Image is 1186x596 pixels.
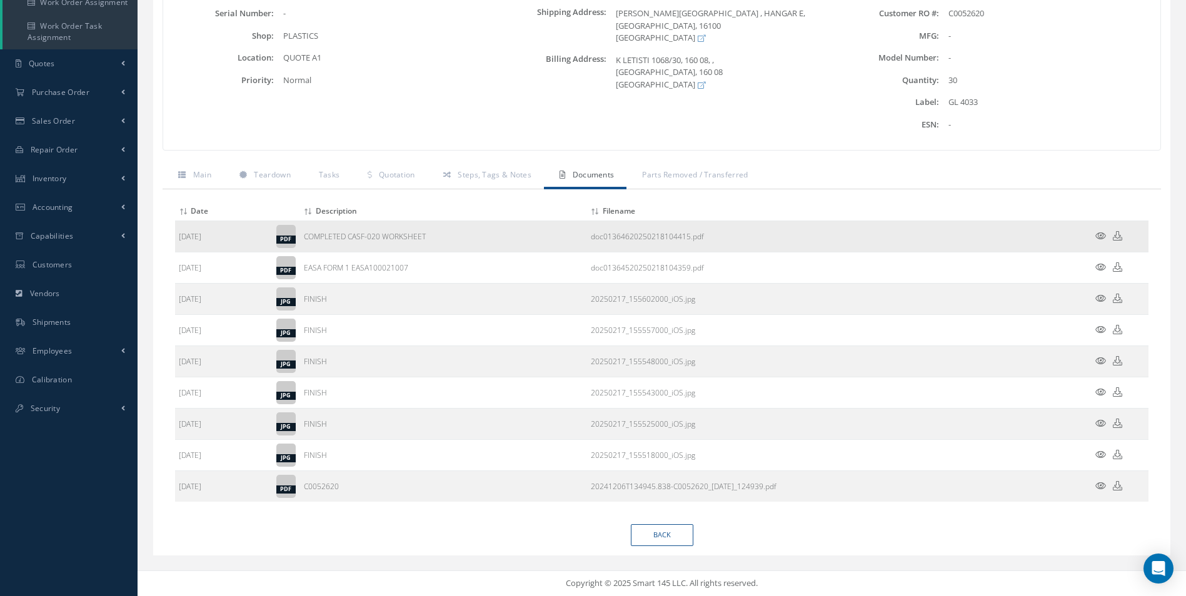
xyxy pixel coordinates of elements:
[274,74,495,87] div: Normal
[300,471,587,502] td: C0052620
[33,345,73,356] span: Employees
[175,202,273,221] th: Date
[458,169,531,180] span: Steps, Tags & Notes
[32,116,75,126] span: Sales Order
[163,9,274,18] label: Serial Number:
[573,169,615,180] span: Documents
[319,169,340,180] span: Tasks
[591,481,776,492] a: Download
[175,471,273,502] td: [DATE]
[1143,554,1173,584] div: Open Intercom Messenger
[1113,294,1122,304] a: Download
[300,202,587,221] th: Description
[1095,294,1106,304] a: Preview
[591,262,704,273] a: Download
[33,259,73,270] span: Customers
[300,346,587,377] td: FINISH
[276,360,296,369] div: jpg
[428,163,544,189] a: Steps, Tags & Notes
[300,221,587,252] td: COMPLETED CASF-020 WORKSHEET
[352,163,427,189] a: Quotation
[175,315,273,346] td: [DATE]
[274,30,495,42] div: PLASTICS
[1113,262,1122,273] a: Download
[1095,262,1106,273] a: Preview
[828,53,938,62] label: Model Number:
[591,231,704,242] a: Download
[1113,419,1122,429] a: Download
[1113,450,1122,460] a: Download
[274,52,495,64] div: QUOTE A1
[33,202,73,212] span: Accounting
[300,409,587,440] td: FINISH
[32,87,89,97] span: Purchase Order
[1113,231,1122,242] a: Download
[939,119,1160,131] div: -
[591,294,695,304] a: Download
[496,7,606,44] label: Shipping Address:
[587,202,1074,221] th: Filename
[300,315,587,346] td: FINISH
[642,169,748,180] span: Parts Removed / Transferred
[150,577,1173,590] div: Copyright © 2025 Smart 145 LLC. All rights reserved.
[31,144,78,155] span: Repair Order
[32,374,72,385] span: Calibration
[379,169,415,180] span: Quotation
[175,252,273,284] td: [DATE]
[29,58,55,69] span: Quotes
[300,252,587,284] td: EASA FORM 1 EASA100021007
[175,409,273,440] td: [DATE]
[591,419,695,429] a: Download
[30,288,60,299] span: Vendors
[1095,356,1106,367] a: Preview
[1095,387,1106,398] a: Preview
[254,169,290,180] span: Teardown
[1095,231,1106,242] a: Preview
[828,9,938,18] label: Customer RO #:
[544,163,626,189] a: Documents
[283,7,286,19] span: -
[1113,481,1122,492] a: Download
[828,97,938,107] label: Label:
[631,524,693,546] a: Back
[948,7,984,19] span: C0052620
[606,54,828,91] div: K LETISTI 1068/30, 160 08, , [GEOGRAPHIC_DATA], 160 08 [GEOGRAPHIC_DATA]
[276,423,296,431] div: jpg
[276,298,296,306] div: jpg
[1113,325,1122,335] a: Download
[939,74,1160,87] div: 30
[163,163,224,189] a: Main
[591,387,695,398] a: Download
[163,31,274,41] label: Shop:
[939,52,1160,64] div: -
[31,231,74,241] span: Capabilities
[300,377,587,409] td: FINISH
[175,377,273,409] td: [DATE]
[3,14,138,49] a: Work Order Task Assignment
[939,96,1160,109] div: GL 4033
[1095,419,1106,429] a: Preview
[626,163,760,189] a: Parts Removed / Transferred
[828,120,938,129] label: ESN:
[33,317,71,327] span: Shipments
[193,169,211,180] span: Main
[276,329,296,337] div: jpg
[175,221,273,252] td: [DATE]
[276,454,296,462] div: jpg
[828,76,938,85] label: Quantity:
[591,356,695,367] a: Download
[276,236,296,244] div: pdf
[1095,325,1106,335] a: Preview
[1113,356,1122,367] a: Download
[1113,387,1122,398] a: Download
[163,76,274,85] label: Priority:
[175,346,273,377] td: [DATE]
[606,7,828,44] div: [PERSON_NAME][GEOGRAPHIC_DATA] , HANGAR E, [GEOGRAPHIC_DATA], 16100 [GEOGRAPHIC_DATA]
[1095,450,1106,460] a: Preview
[303,163,353,189] a: Tasks
[175,440,273,471] td: [DATE]
[591,325,695,335] a: Download
[300,284,587,315] td: FINISH
[33,173,67,184] span: Inventory
[1095,481,1106,492] a: Preview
